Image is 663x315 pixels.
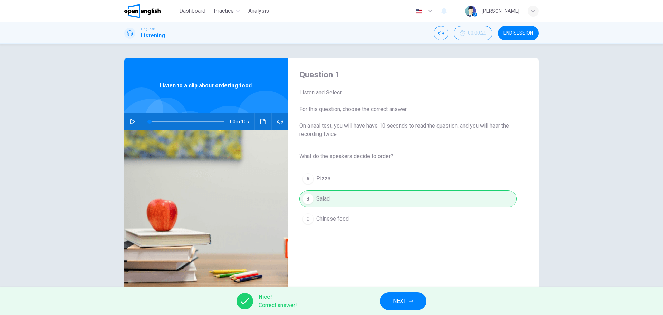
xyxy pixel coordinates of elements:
span: For this question, choose the correct answer. [299,105,517,113]
span: END SESSION [503,30,533,36]
button: END SESSION [498,26,539,40]
img: Listen to a clip about ordering food. [124,130,288,298]
div: Hide [454,26,492,40]
img: OpenEnglish logo [124,4,161,18]
span: Listen and Select [299,89,517,97]
button: Dashboard [176,5,208,17]
span: 00m 10s [230,113,254,130]
span: Correct answer! [259,301,297,309]
span: Nice! [259,293,297,301]
button: 00:00:29 [454,26,492,40]
span: What do the speakers decide to order? [299,152,517,160]
img: Profile picture [465,6,476,17]
h4: Question 1 [299,69,517,80]
h1: Listening [141,31,165,40]
span: Practice [214,7,234,15]
span: NEXT [393,296,406,306]
span: Dashboard [179,7,205,15]
button: NEXT [380,292,426,310]
button: Analysis [246,5,272,17]
span: Linguaskill [141,27,158,31]
a: OpenEnglish logo [124,4,176,18]
span: Analysis [248,7,269,15]
span: Listen to a clip about ordering food. [160,82,253,90]
button: Click to see the audio transcription [258,113,269,130]
div: [PERSON_NAME] [482,7,519,15]
span: On a real test, you will have have 10 seconds to read the question, and you will hear the recordi... [299,122,517,138]
button: Practice [211,5,243,17]
img: en [415,9,423,14]
div: Mute [434,26,448,40]
span: 00:00:29 [468,30,487,36]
